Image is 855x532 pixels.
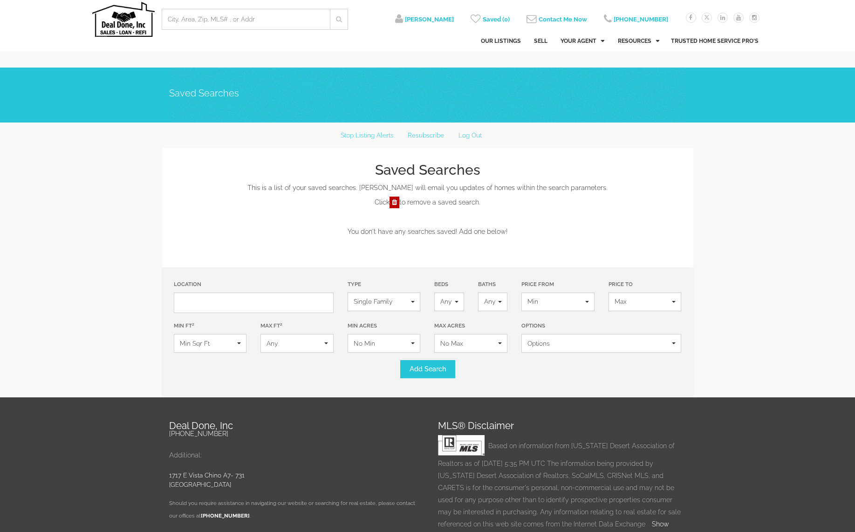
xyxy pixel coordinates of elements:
label: Min Ft [174,322,194,330]
a: Resubscribe [402,127,451,143]
label: Price To [609,280,633,288]
label: Options [521,322,545,330]
label: Beds [434,280,448,288]
button: No Min [348,334,421,353]
span: Any [484,297,495,306]
span: Single Family [354,297,409,306]
button: Add Search [400,360,455,378]
a: facebook [686,14,696,21]
p: Click to remove a saved search. [375,196,480,208]
h2: Deal Done, Inc [169,421,417,431]
small: Should you require assistance in navigating our website or searching for real estate, please cont... [169,500,415,519]
span: Saved (0) [483,16,510,23]
button: Single Family [348,293,421,311]
a: Resources [618,30,659,52]
span: Contact Me Now [539,16,587,23]
button: Any [434,293,464,311]
button: Max [609,293,682,311]
a: [PHONE_NUMBER] [169,430,228,437]
input: City, Area, Zip, MLS# , or Addr [168,14,323,24]
label: Type [348,280,361,288]
a: Agents [561,30,604,52]
h1: Saved Searches [375,163,480,178]
sup: 2 [280,322,282,327]
span: [PERSON_NAME] [405,16,454,23]
img: MLS Logo [438,435,485,456]
label: Max Acres [434,322,465,330]
a: logout [395,16,454,24]
button: No Max [434,334,507,353]
p: You don't have any searches saved! Add one below! [169,225,686,238]
a: youtube [733,14,744,21]
span: Max [615,297,670,306]
button: Any [478,293,507,311]
span: Any [440,297,451,306]
h5: Saved Searches [169,88,686,98]
a: Log Out [452,127,488,143]
img: Deal Done, Inc Logo [92,2,155,37]
a: Contact Me Now [527,16,587,24]
a: Stop Listing Alerts [335,127,400,143]
span: Any [267,339,321,348]
span: [PHONE_NUMBER] [614,16,668,23]
a: twitter [702,14,712,21]
button: Min Sqr Ft [174,334,247,353]
label: Location [174,280,201,288]
label: Max Ft [260,322,282,330]
a: [PHONE_NUMBER] [604,16,668,24]
a: saved properties [471,16,510,24]
sup: 2 [192,322,194,327]
span: Options [527,339,669,348]
h2: MLS® Disclaimer [438,421,686,431]
a: instagram [749,14,759,21]
a: Sell [534,30,547,52]
a: [PHONE_NUMBER] [201,512,250,519]
p: Additional: [169,449,417,461]
address: 1717 E Vista Chino A7- 731 [GEOGRAPHIC_DATA] [169,471,417,490]
a: Trusted Home Service Pro's [671,30,759,52]
a: Our Listings [481,30,521,52]
button: Options [521,334,681,353]
p: This is a list of your saved searches. [PERSON_NAME] will email you updates of homes within the s... [247,182,608,194]
label: Price From [521,280,554,288]
span: No Min [354,339,409,348]
button: Min [521,293,595,311]
span: No Max [440,339,495,348]
span: Min [527,297,582,306]
label: Min Acres [348,322,377,330]
label: Baths [478,280,496,288]
span: Min Sqr Ft [180,339,235,348]
button: Any [260,334,334,353]
a: linkedin [718,14,728,21]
